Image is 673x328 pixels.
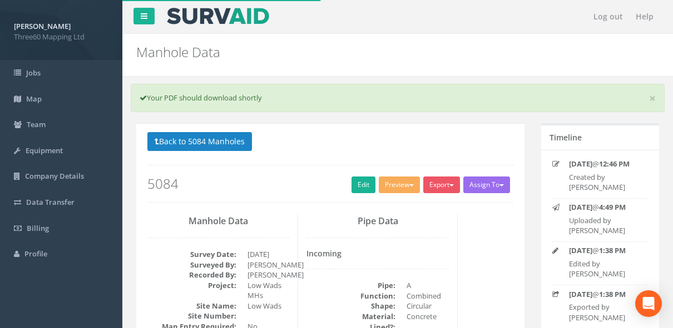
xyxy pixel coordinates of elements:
p: @ [569,202,646,213]
dd: Low Wads MHs [248,280,289,301]
span: Equipment [26,145,63,155]
strong: 12:46 PM [599,159,630,169]
button: Preview [379,176,420,193]
strong: [DATE] [569,289,592,299]
p: Uploaded by [PERSON_NAME] [569,215,646,236]
span: Three60 Mapping Ltd [14,32,108,42]
h3: Manhole Data [147,216,289,226]
span: Jobs [26,68,41,78]
span: Data Transfer [26,197,75,207]
span: Map [26,94,42,104]
strong: 4:49 PM [599,202,626,212]
span: Team [27,119,46,129]
h3: Pipe Data [306,216,448,226]
dt: Recorded By: [147,270,236,280]
dt: Site Number: [147,311,236,321]
strong: [PERSON_NAME] [14,21,71,31]
h4: Incoming [306,249,448,258]
p: @ [569,159,646,169]
dt: Shape: [306,301,395,311]
p: @ [569,245,646,256]
dd: [PERSON_NAME] [248,260,289,270]
strong: [DATE] [569,159,592,169]
p: Edited by [PERSON_NAME] [569,259,646,279]
dd: [PERSON_NAME] [248,270,289,280]
span: Profile [24,249,47,259]
a: × [649,93,656,104]
button: Back to 5084 Manholes [147,132,252,151]
dt: Project: [147,280,236,291]
dd: Concrete [407,311,448,322]
dd: Circular [407,301,448,311]
dt: Surveyed By: [147,260,236,270]
dd: Low Wads [248,301,289,311]
span: Company Details [25,171,84,181]
h2: Manhole Data [136,45,569,59]
a: Edit [352,176,375,193]
strong: 1:38 PM [599,245,626,255]
button: Assign To [463,176,510,193]
h5: Timeline [550,133,582,142]
dd: [DATE] [248,249,289,260]
span: Billing [27,223,49,233]
strong: 1:38 PM [599,289,626,299]
div: Open Intercom Messenger [635,290,662,317]
p: Created by [PERSON_NAME] [569,172,646,193]
dt: Material: [306,311,395,322]
p: Exported by [PERSON_NAME] [569,302,646,322]
button: Export [423,176,460,193]
dd: Combined [407,291,448,301]
h2: 5084 [147,176,513,191]
a: [PERSON_NAME] Three60 Mapping Ltd [14,18,108,42]
p: @ [569,289,646,300]
div: Your PDF should download shortly [131,84,665,112]
dt: Survey Date: [147,249,236,260]
strong: [DATE] [569,245,592,255]
dt: Pipe: [306,280,395,291]
dt: Site Name: [147,301,236,311]
dt: Function: [306,291,395,301]
strong: [DATE] [569,202,592,212]
dd: A [407,280,448,291]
